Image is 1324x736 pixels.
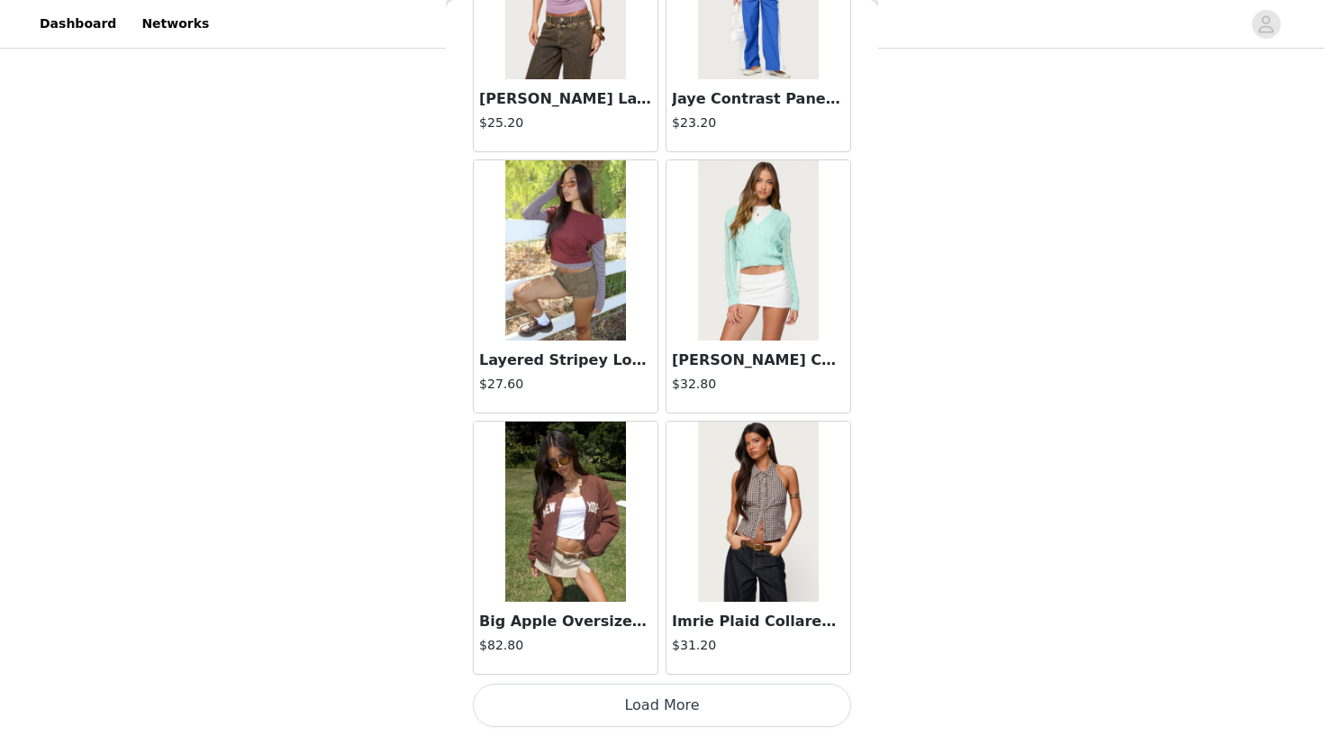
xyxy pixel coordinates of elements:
[1257,10,1274,39] div: avatar
[505,422,625,602] img: Big Apple Oversized Bomber Jacket
[479,636,652,655] h4: $82.80
[672,375,845,394] h4: $32.80
[505,160,625,341] img: Layered Stripey Long Sleeve T Shirt
[672,350,845,371] h3: [PERSON_NAME] Cable Knit Cardigan
[479,611,652,632] h3: Big Apple Oversized Bomber Jacket
[131,4,220,44] a: Networks
[473,684,851,727] button: Load More
[29,4,127,44] a: Dashboard
[672,611,845,632] h3: Imrie Plaid Collared Halter Top
[479,375,652,394] h4: $27.60
[672,636,845,655] h4: $31.20
[672,114,845,132] h4: $23.20
[698,422,818,602] img: Imrie Plaid Collared Halter Top
[479,114,652,132] h4: $25.20
[672,88,845,110] h3: Jaye Contrast Panel Track Pants
[479,88,652,110] h3: [PERSON_NAME] Layered Lace Cowl Neck Top
[479,350,652,371] h3: Layered Stripey Long Sleeve T Shirt
[698,160,818,341] img: Haisley Cable Knit Cardigan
